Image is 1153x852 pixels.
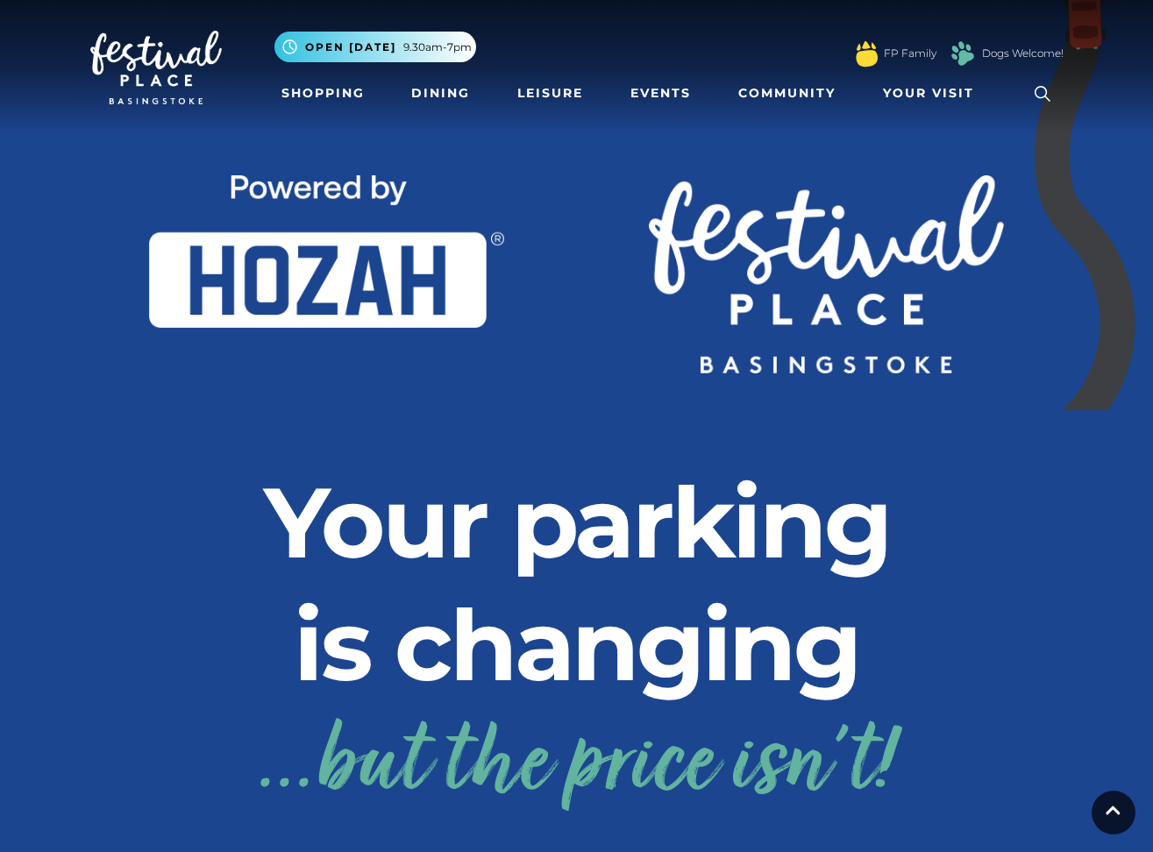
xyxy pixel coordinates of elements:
[403,39,472,55] span: 9.30am-7pm
[510,77,590,110] a: Leisure
[257,706,897,829] span: ...but the price isn't!
[305,39,396,55] span: Open [DATE]
[982,46,1064,61] a: Dogs Welcome!
[731,77,843,110] a: Community
[274,77,372,110] a: Shopping
[623,77,698,110] a: Events
[884,46,936,61] a: FP Family
[90,31,222,104] img: Festival Place Logo
[257,461,897,829] h2: Your parking is changing
[876,77,990,110] a: Your Visit
[274,32,476,62] button: Open [DATE] 9.30am-7pm
[883,84,974,103] span: Your Visit
[404,77,477,110] a: Dining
